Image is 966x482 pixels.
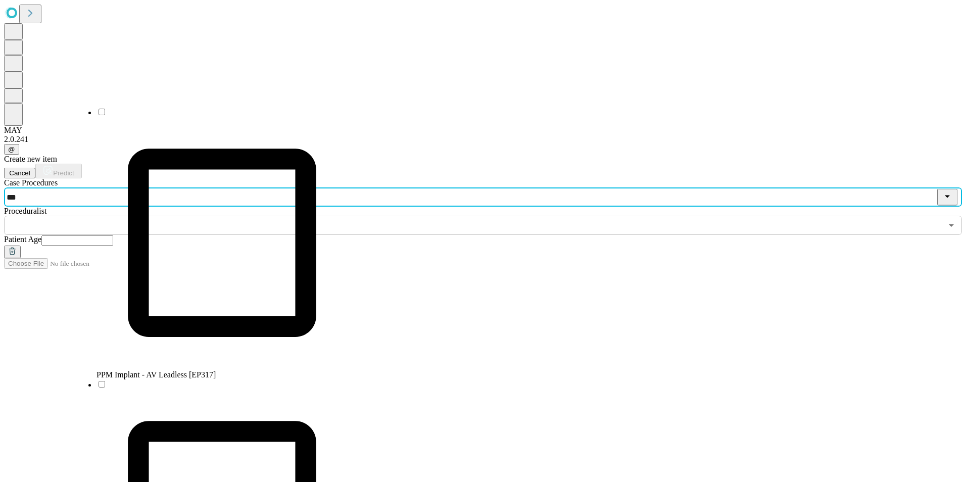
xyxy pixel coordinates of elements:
[96,370,216,379] span: PPM Implant - AV Leadless [EP317]
[944,218,958,232] button: Open
[9,169,30,177] span: Cancel
[8,146,15,153] span: @
[4,126,962,135] div: MAY
[4,235,41,244] span: Patient Age
[4,144,19,155] button: @
[4,207,46,215] span: Proceduralist
[53,169,74,177] span: Predict
[937,189,957,206] button: Close
[4,155,57,163] span: Create new item
[4,168,35,178] button: Cancel
[35,164,82,178] button: Predict
[4,135,962,144] div: 2.0.241
[4,178,58,187] span: Scheduled Procedure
